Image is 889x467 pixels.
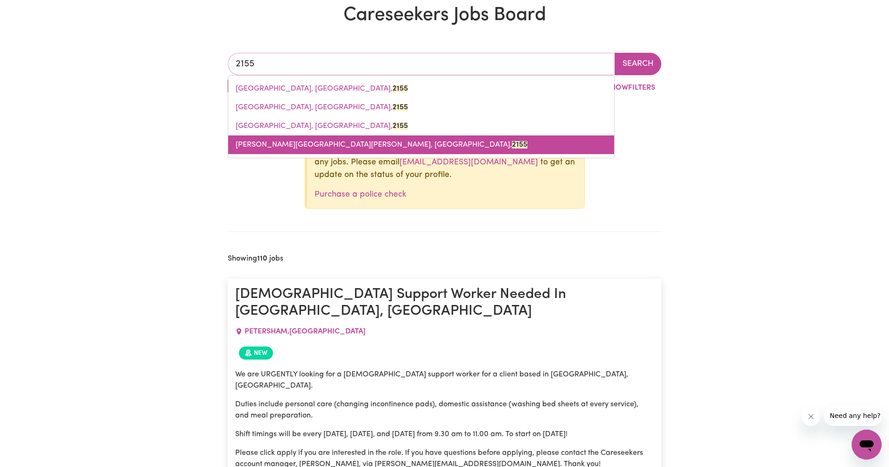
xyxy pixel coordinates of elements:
[228,135,614,154] a: ROUSE HILL, New South Wales, 2155
[315,144,577,181] p: Your profile is currently not active, so you are unable to apply for any jobs. Please email to ge...
[228,98,614,117] a: KELLYVILLE, New South Wales, 2155
[228,53,615,75] input: Enter a suburb or postcode
[239,347,273,360] span: Job posted within the last 30 days
[824,405,882,426] iframe: Message from company
[245,328,365,335] span: PETERSHAM , [GEOGRAPHIC_DATA]
[606,84,628,92] span: Show
[399,158,538,166] a: [EMAIL_ADDRESS][DOMAIN_NAME]
[392,85,408,92] mark: 2155
[228,75,615,158] div: menu-options
[589,79,661,97] button: ShowFilters
[228,117,614,135] a: KELLYVILLE RIDGE, New South Wales, 2155
[257,255,267,262] b: 110
[512,141,527,149] mark: 2155
[315,191,406,198] a: Purchase a police check
[615,53,661,75] button: Search
[228,79,614,98] a: BEAUMONT HILLS, New South Wales, 2155
[228,255,283,263] h2: Showing jobs
[235,399,654,421] p: Duties include personal care (changing incontinence pads), domestic assistance (washing bed sheet...
[392,104,408,111] mark: 2155
[802,407,820,426] iframe: Close message
[236,122,408,130] span: [GEOGRAPHIC_DATA], [GEOGRAPHIC_DATA],
[852,430,882,460] iframe: Button to launch messaging window
[236,141,527,149] span: [PERSON_NAME][GEOGRAPHIC_DATA][PERSON_NAME], [GEOGRAPHIC_DATA],
[392,122,408,130] mark: 2155
[235,369,654,391] p: We are URGENTLY looking for a [DEMOGRAPHIC_DATA] support worker for a client based in [GEOGRAPHIC...
[236,104,408,111] span: [GEOGRAPHIC_DATA], [GEOGRAPHIC_DATA],
[235,429,654,440] p: Shift timings will be every [DATE], [DATE], and [DATE] from 9.30 am to 11.00 am. To start on [DATE]!
[236,85,408,92] span: [GEOGRAPHIC_DATA], [GEOGRAPHIC_DATA],
[235,286,654,320] h1: [DEMOGRAPHIC_DATA] Support Worker Needed In [GEOGRAPHIC_DATA], [GEOGRAPHIC_DATA]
